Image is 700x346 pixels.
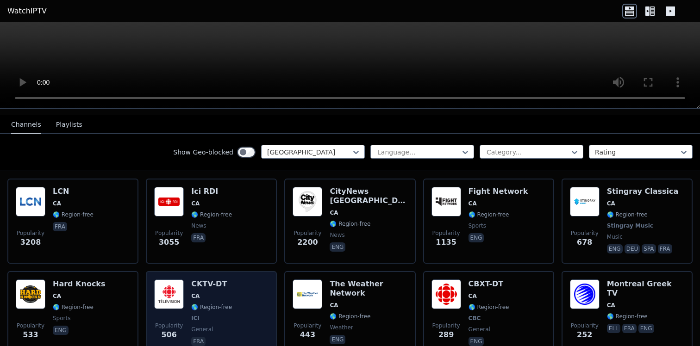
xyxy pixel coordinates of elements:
[469,337,484,346] p: eng
[53,211,94,218] span: 🌎 Region-free
[622,324,637,333] p: fra
[330,313,370,320] span: 🌎 Region-free
[300,329,315,340] span: 443
[11,116,41,134] button: Channels
[469,279,509,289] h6: CBXT-DT
[53,326,69,335] p: eng
[469,233,484,242] p: eng
[330,279,407,298] h6: The Weather Network
[155,322,183,329] span: Popularity
[293,187,322,216] img: CityNews Toronto
[432,322,460,329] span: Popularity
[159,237,180,248] span: 3055
[53,222,67,231] p: fra
[658,244,672,253] p: fra
[17,229,44,237] span: Popularity
[330,187,407,205] h6: CityNews [GEOGRAPHIC_DATA]
[469,326,490,333] span: general
[191,200,200,207] span: CA
[191,211,232,218] span: 🌎 Region-free
[155,229,183,237] span: Popularity
[53,279,106,289] h6: Hard Knocks
[191,233,206,242] p: fra
[53,200,61,207] span: CA
[469,222,486,229] span: sports
[638,324,654,333] p: eng
[161,329,176,340] span: 506
[191,326,213,333] span: general
[570,279,600,309] img: Montreal Greek TV
[607,302,615,309] span: CA
[56,116,82,134] button: Playlists
[297,237,318,248] span: 2200
[191,292,200,300] span: CA
[469,292,477,300] span: CA
[469,315,481,322] span: CBC
[294,229,321,237] span: Popularity
[53,187,94,196] h6: LCN
[607,324,620,333] p: ell
[570,187,600,216] img: Stingray Classica
[330,220,370,228] span: 🌎 Region-free
[191,303,232,311] span: 🌎 Region-free
[431,279,461,309] img: CBXT-DT
[607,233,623,241] span: music
[431,187,461,216] img: Fight Network
[293,279,322,309] img: The Weather Network
[173,148,233,157] label: Show Geo-blocked
[607,244,623,253] p: eng
[330,231,344,239] span: news
[607,222,653,229] span: Stingray Music
[7,6,47,17] a: WatchIPTV
[191,187,232,196] h6: Ici RDI
[330,242,345,252] p: eng
[16,187,45,216] img: LCN
[191,315,200,322] span: ICI
[607,200,615,207] span: CA
[607,313,648,320] span: 🌎 Region-free
[469,200,477,207] span: CA
[432,229,460,237] span: Popularity
[191,279,232,289] h6: CKTV-DT
[577,237,592,248] span: 678
[607,187,679,196] h6: Stingray Classica
[53,315,70,322] span: sports
[53,303,94,311] span: 🌎 Region-free
[53,292,61,300] span: CA
[625,244,640,253] p: deu
[438,329,454,340] span: 289
[23,329,38,340] span: 533
[20,237,41,248] span: 3208
[571,322,599,329] span: Popularity
[607,211,648,218] span: 🌎 Region-free
[191,337,206,346] p: fra
[577,329,592,340] span: 252
[330,324,353,331] span: weather
[642,244,656,253] p: spa
[154,279,184,309] img: CKTV-DT
[469,303,509,311] span: 🌎 Region-free
[607,279,684,298] h6: Montreal Greek TV
[294,322,321,329] span: Popularity
[469,187,528,196] h6: Fight Network
[469,211,509,218] span: 🌎 Region-free
[571,229,599,237] span: Popularity
[191,222,206,229] span: news
[436,237,456,248] span: 1135
[330,209,338,216] span: CA
[330,302,338,309] span: CA
[330,335,345,344] p: eng
[16,279,45,309] img: Hard Knocks
[154,187,184,216] img: Ici RDI
[17,322,44,329] span: Popularity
